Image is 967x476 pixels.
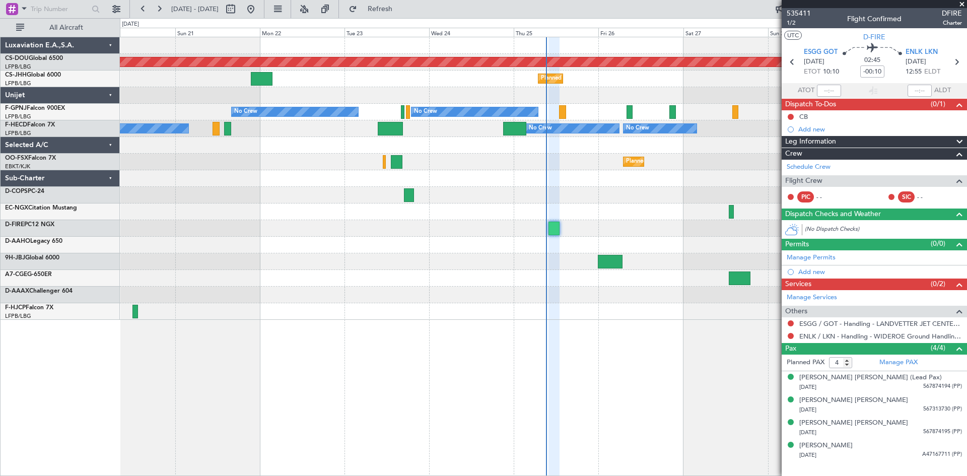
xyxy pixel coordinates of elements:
[847,14,902,24] div: Flight Confirmed
[785,209,881,220] span: Dispatch Checks and Weather
[805,225,967,236] div: (No Dispatch Checks)
[31,2,89,17] input: Trip Number
[768,28,853,37] div: Sun 28
[5,72,61,78] a: CS-JHHGlobal 6000
[5,188,44,194] a: D-COPSPC-24
[529,121,552,136] div: No Crew
[785,175,822,187] span: Flight Crew
[799,395,908,405] div: [PERSON_NAME] [PERSON_NAME]
[5,188,28,194] span: D-COPS
[906,57,926,67] span: [DATE]
[5,305,26,311] span: F-HJCP
[5,205,28,211] span: EC-NGX
[91,28,175,37] div: Sat 20
[5,63,31,71] a: LFPB/LBG
[942,8,962,19] span: DFIRE
[931,238,945,249] span: (0/0)
[785,136,836,148] span: Leg Information
[816,192,839,201] div: - -
[798,125,962,133] div: Add new
[344,28,429,37] div: Tue 23
[11,20,109,36] button: All Aircraft
[5,55,63,61] a: CS-DOUGlobal 6500
[923,428,962,436] span: 567874195 (PP)
[799,406,816,414] span: [DATE]
[799,319,962,328] a: ESGG / GOT - Handling - LANDVETTER JET CENTER ESGG/GOT
[541,71,700,86] div: Planned Maint [GEOGRAPHIC_DATA] ([GEOGRAPHIC_DATA])
[626,154,743,169] div: Planned Maint Kortrijk-[GEOGRAPHIC_DATA]
[799,429,816,436] span: [DATE]
[359,6,401,13] span: Refresh
[804,47,838,57] span: ESGG GOT
[787,358,824,368] label: Planned PAX
[799,383,816,391] span: [DATE]
[785,343,796,355] span: Pax
[924,67,940,77] span: ELDT
[5,55,29,61] span: CS-DOU
[5,80,31,87] a: LFPB/LBG
[5,305,53,311] a: F-HJCPFalcon 7X
[804,57,824,67] span: [DATE]
[5,255,25,261] span: 9H-JBJ
[784,31,802,40] button: UTC
[175,28,260,37] div: Sun 21
[5,155,28,161] span: OO-FSX
[626,121,649,136] div: No Crew
[797,191,814,202] div: PIC
[906,47,938,57] span: ENLK LKN
[344,1,404,17] button: Refresh
[5,155,56,161] a: OO-FSXFalcon 7X
[122,20,139,29] div: [DATE]
[5,163,30,170] a: EBKT/KJK
[817,85,841,97] input: --:--
[787,8,811,19] span: 535411
[5,205,77,211] a: EC-NGXCitation Mustang
[5,72,27,78] span: CS-JHH
[906,67,922,77] span: 12:55
[931,99,945,109] span: (0/1)
[798,267,962,276] div: Add new
[429,28,514,37] div: Wed 24
[260,28,344,37] div: Mon 22
[5,122,27,128] span: F-HECD
[5,288,73,294] a: D-AAAXChallenger 604
[5,222,54,228] a: D-FIREPC12 NGX
[799,112,808,121] div: CB
[5,312,31,320] a: LFPB/LBG
[785,99,836,110] span: Dispatch To-Dos
[5,222,24,228] span: D-FIRE
[799,451,816,459] span: [DATE]
[5,271,52,278] a: A7-CGEG-650ER
[799,441,853,451] div: [PERSON_NAME]
[922,450,962,459] span: A47167711 (PP)
[5,113,31,120] a: LFPB/LBG
[683,28,768,37] div: Sat 27
[5,238,62,244] a: D-AAHOLegacy 650
[942,19,962,27] span: Charter
[864,55,880,65] span: 02:45
[26,24,106,31] span: All Aircraft
[879,358,918,368] a: Manage PAX
[923,405,962,414] span: 567313730 (PP)
[787,253,836,263] a: Manage Permits
[798,86,814,96] span: ATOT
[5,271,27,278] span: A7-CGE
[823,67,839,77] span: 10:10
[931,279,945,289] span: (0/2)
[934,86,951,96] span: ALDT
[5,129,31,137] a: LFPB/LBG
[785,148,802,160] span: Crew
[804,67,820,77] span: ETOT
[5,238,30,244] span: D-AAHO
[414,104,437,119] div: No Crew
[898,191,915,202] div: SIC
[171,5,219,14] span: [DATE] - [DATE]
[931,343,945,353] span: (4/4)
[917,192,940,201] div: - -
[598,28,683,37] div: Fri 26
[799,418,908,428] div: [PERSON_NAME] [PERSON_NAME]
[5,288,29,294] span: D-AAAX
[799,373,942,383] div: [PERSON_NAME] [PERSON_NAME] (Lead Pax)
[5,105,65,111] a: F-GPNJFalcon 900EX
[5,255,59,261] a: 9H-JBJGlobal 6000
